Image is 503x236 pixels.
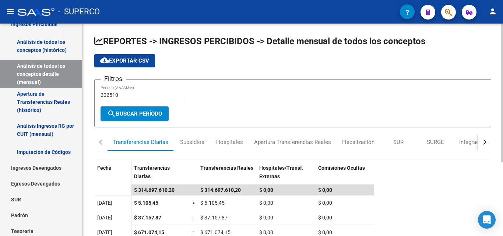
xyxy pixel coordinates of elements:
datatable-header-cell: Fecha [94,160,131,191]
span: Transferencias Reales [200,165,253,171]
span: [DATE] [97,229,112,235]
span: [DATE] [97,200,112,206]
span: $ 0,00 [318,187,332,193]
mat-icon: search [107,109,116,118]
span: - SUPERCO [58,4,100,20]
span: [DATE] [97,215,112,221]
span: = [193,215,196,221]
span: $ 0,00 [259,187,273,193]
span: $ 0,00 [259,229,273,235]
span: Transferencias Diarias [134,165,170,179]
h3: Filtros [101,74,126,84]
span: $ 5.105,45 [134,200,158,206]
mat-icon: cloud_download [100,56,109,65]
div: Integración [459,138,487,146]
span: REPORTES -> INGRESOS PERCIBIDOS -> Detalle mensual de todos los conceptos [94,36,425,46]
span: $ 0,00 [318,200,332,206]
mat-icon: person [488,7,497,16]
span: $ 314.697.610,20 [200,187,241,193]
span: Fecha [97,165,112,171]
div: Subsidios [180,138,204,146]
span: $ 5.105,45 [200,200,225,206]
div: Apertura Transferencias Reales [254,138,331,146]
datatable-header-cell: Hospitales/Transf. Externas [256,160,315,191]
div: SURGE [427,138,444,146]
span: Buscar Período [107,110,162,117]
datatable-header-cell: Comisiones Ocultas [315,160,374,191]
span: $ 314.697.610,20 [134,187,175,193]
span: $ 671.074,15 [134,229,164,235]
span: $ 37.157,87 [200,215,228,221]
span: = [193,229,196,235]
span: Hospitales/Transf. Externas [259,165,303,179]
button: Exportar CSV [94,54,155,67]
span: $ 0,00 [259,200,273,206]
span: $ 671.074,15 [200,229,231,235]
span: = [193,200,196,206]
div: Transferencias Diarias [113,138,168,146]
span: Comisiones Ocultas [318,165,365,171]
div: Open Intercom Messenger [478,211,496,229]
datatable-header-cell: Transferencias Reales [197,160,256,191]
span: $ 0,00 [318,229,332,235]
button: Buscar Período [101,106,169,121]
div: SUR [393,138,404,146]
span: $ 37.157,87 [134,215,161,221]
span: $ 0,00 [259,215,273,221]
span: $ 0,00 [318,215,332,221]
span: Exportar CSV [100,57,149,64]
div: Fiscalización [342,138,374,146]
datatable-header-cell: Transferencias Diarias [131,160,190,191]
mat-icon: menu [6,7,15,16]
div: Hospitales [216,138,243,146]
